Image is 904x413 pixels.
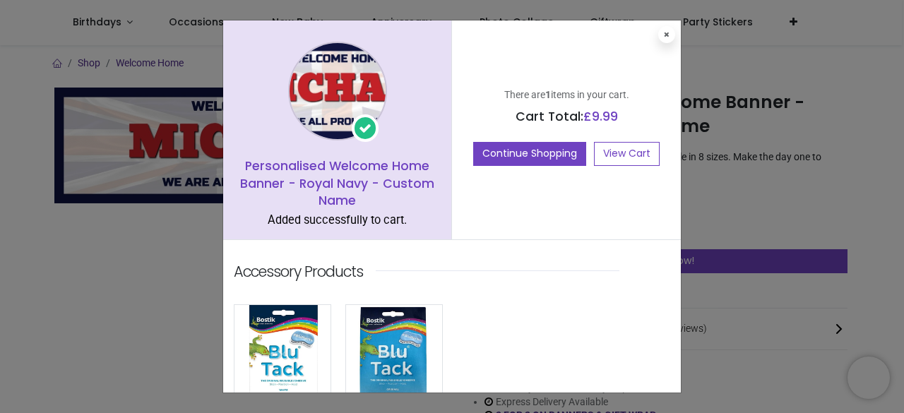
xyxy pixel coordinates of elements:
p: There are items in your cart. [463,88,670,102]
a: View Cart [594,142,660,166]
img: image_512 [234,305,331,404]
h5: Cart Total: [463,108,670,126]
img: image_512 [346,305,442,404]
img: image_1024 [288,42,387,140]
span: £ [583,108,618,125]
button: Continue Shopping [473,142,586,166]
div: Added successfully to cart. [234,213,441,229]
h5: Personalised Welcome Home Banner - Royal Navy - Custom Name [234,157,441,210]
b: 1 [545,89,551,100]
p: Accessory Products [234,261,363,282]
span: 9.99 [592,108,618,125]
